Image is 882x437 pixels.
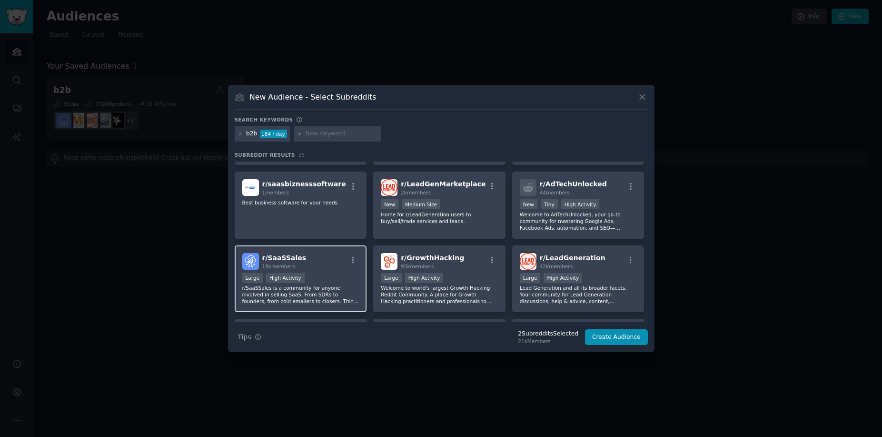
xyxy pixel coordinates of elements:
span: 18k members [262,264,295,269]
div: Large [381,273,402,283]
div: High Activity [405,273,444,283]
input: New Keyword [306,130,378,138]
span: r/ GrowthHacking [401,254,464,262]
img: saasbiznesssoftware [242,179,259,196]
span: r/ AdTechUnlocked [540,180,607,188]
span: 93k members [401,264,434,269]
div: Large [242,273,263,283]
span: 2k members [401,190,431,195]
span: Subreddit Results [235,152,295,158]
div: 184 / day [260,130,287,138]
div: 2 Subreddit s Selected [518,330,578,338]
p: Welcome to AdTechUnlocked, your go-to community for mastering Google Ads, Facebook Ads, automatio... [520,211,637,231]
div: Tiny [541,199,558,209]
p: Welcome to world's largest Growth Hacking Reddit Community. A place for Growth Hacking practition... [381,285,498,305]
img: GrowthHacking [381,253,397,270]
h3: New Audience - Select Subreddits [249,92,376,102]
span: r/ saasbiznesssoftware [262,180,346,188]
div: New [520,199,537,209]
div: Large [520,273,541,283]
div: High Activity [266,273,305,283]
span: Tips [238,332,251,342]
div: High Activity [544,273,582,283]
p: Home for r/LeadGeneration users to buy/sell/trade services and leads. [381,211,498,224]
button: Tips [235,329,265,346]
div: High Activity [561,199,600,209]
img: LeadGeneration [520,253,536,270]
span: 25 [298,152,305,158]
h3: Search keywords [235,116,293,123]
div: 21k Members [518,338,578,345]
span: r/ LeadGeneration [540,254,605,262]
p: Lead Generation and all its broader facets. Your community for Lead Generation discussions, help ... [520,285,637,305]
p: r/SaaSSales is a community for anyone involved in selling SaaS. From SDRs to founders, from cold ... [242,285,359,305]
span: r/ SaaSSales [262,254,307,262]
div: b2b [246,130,257,138]
div: New [381,199,398,209]
span: 42k members [540,264,573,269]
button: Create Audience [585,329,648,346]
span: 44 members [540,190,570,195]
span: 1 members [262,190,289,195]
p: Best business software for your needs [242,199,359,206]
span: r/ LeadGenMarketplace [401,180,486,188]
img: SaaSSales [242,253,259,270]
div: Medium Size [402,199,440,209]
img: LeadGenMarketplace [381,179,397,196]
